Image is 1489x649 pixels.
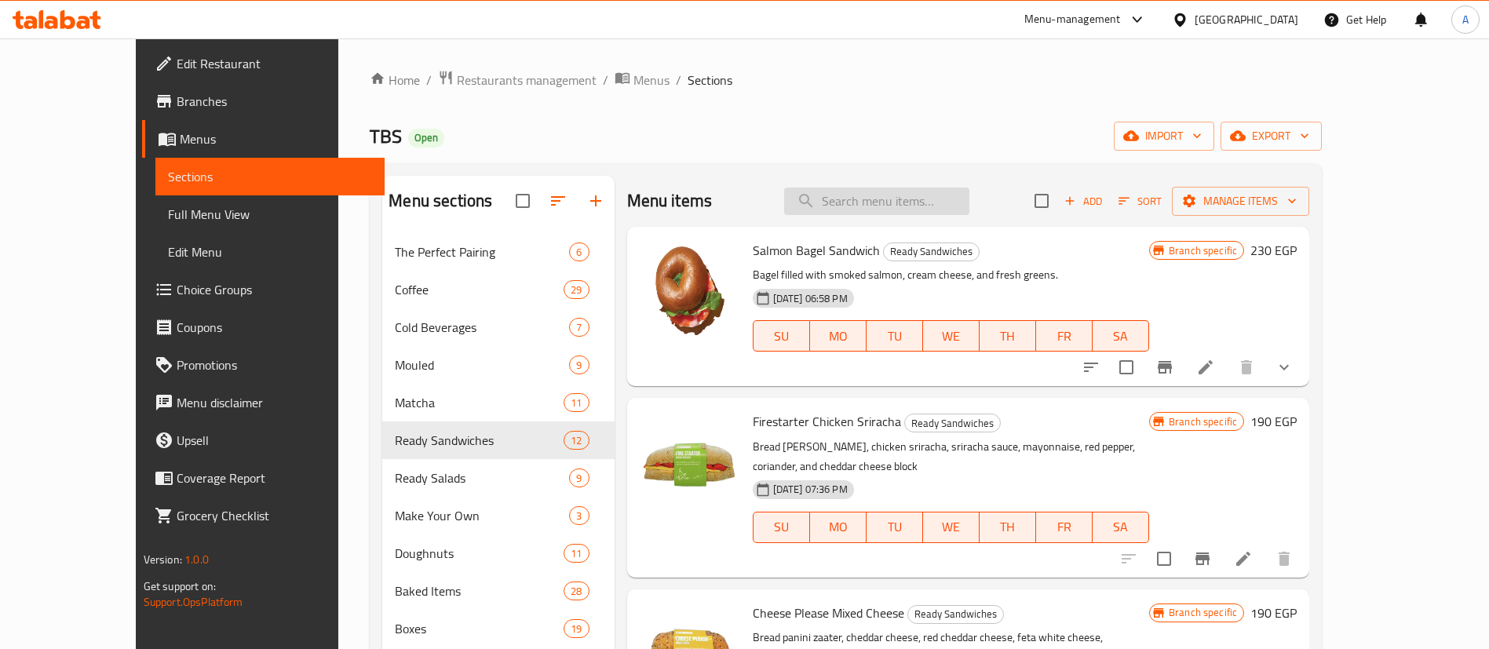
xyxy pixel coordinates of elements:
span: Promotions [177,355,372,374]
div: items [569,242,589,261]
span: 29 [564,283,588,297]
div: Make Your Own3 [382,497,614,534]
button: WE [923,512,980,543]
div: Cold Beverages7 [382,308,614,346]
li: / [603,71,608,89]
div: Open [408,129,444,148]
span: Edit Menu [168,242,372,261]
button: Manage items [1172,187,1309,216]
span: Make Your Own [395,506,569,525]
button: TU [867,320,923,352]
nav: breadcrumb [370,70,1322,90]
div: items [564,619,589,638]
span: Sort sections [539,182,577,220]
a: Restaurants management [438,70,597,90]
span: Firestarter Chicken Sriracha [753,410,901,433]
div: items [569,469,589,487]
span: Add item [1058,189,1108,213]
h6: 230 EGP [1250,239,1297,261]
span: Salmon Bagel Sandwich [753,239,880,262]
span: SU [760,516,804,538]
a: Full Menu View [155,195,385,233]
span: Branch specific [1162,605,1243,620]
span: export [1233,126,1309,146]
span: Ready Sandwiches [905,414,1000,432]
button: WE [923,320,980,352]
span: SA [1099,325,1143,348]
span: FR [1042,325,1086,348]
span: 3 [570,509,588,523]
span: Matcha [395,393,564,412]
button: TU [867,512,923,543]
span: Edit Restaurant [177,54,372,73]
div: Baked Items28 [382,572,614,610]
span: Boxes [395,619,564,638]
span: Sections [168,167,372,186]
span: Grocery Checklist [177,506,372,525]
a: Sections [155,158,385,195]
div: items [569,506,589,525]
span: Doughnuts [395,544,564,563]
button: SU [753,512,810,543]
div: items [569,355,589,374]
span: Full Menu View [168,205,372,224]
div: items [564,280,589,299]
h6: 190 EGP [1250,602,1297,624]
span: Select all sections [506,184,539,217]
button: Sort [1115,189,1166,213]
div: Ready Sandwiches [883,242,980,261]
li: / [676,71,681,89]
span: TBS [370,118,402,154]
span: Manage items [1184,191,1297,211]
div: [GEOGRAPHIC_DATA] [1195,11,1298,28]
span: WE [929,516,973,538]
span: Coffee [395,280,564,299]
h6: 190 EGP [1250,410,1297,432]
a: Edit menu item [1196,358,1215,377]
span: WE [929,325,973,348]
a: Grocery Checklist [142,497,385,534]
a: Coupons [142,308,385,346]
span: Branches [177,92,372,111]
span: Menus [633,71,670,89]
div: items [564,431,589,450]
span: SU [760,325,804,348]
button: sort-choices [1072,348,1110,386]
span: Select to update [1110,351,1143,384]
span: Branch specific [1162,243,1243,258]
span: Mouled [395,355,569,374]
button: show more [1265,348,1303,386]
a: Menu disclaimer [142,384,385,421]
span: Restaurants management [457,71,597,89]
a: Edit menu item [1234,549,1253,568]
button: Add section [577,182,615,220]
span: MO [816,325,860,348]
button: import [1114,122,1214,151]
span: Sort items [1108,189,1172,213]
div: Doughnuts11 [382,534,614,572]
span: [DATE] 07:36 PM [767,482,854,497]
span: Ready Sandwiches [884,242,979,261]
img: Firestarter Chicken Sriracha [640,410,740,511]
span: 1.0.0 [184,549,209,570]
div: Baked Items [395,582,564,600]
button: Add [1058,189,1108,213]
a: Coverage Report [142,459,385,497]
p: Bagel filled with smoked salmon, cream cheese, and fresh greens. [753,265,1149,285]
button: MO [810,320,867,352]
span: Coupons [177,318,372,337]
span: Select section [1025,184,1058,217]
li: / [426,71,432,89]
div: Menu-management [1024,10,1121,29]
span: Version: [144,549,182,570]
span: Sort [1119,192,1162,210]
span: Ready Sandwiches [395,431,564,450]
div: Ready Sandwiches [907,605,1004,624]
div: Coffee29 [382,271,614,308]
